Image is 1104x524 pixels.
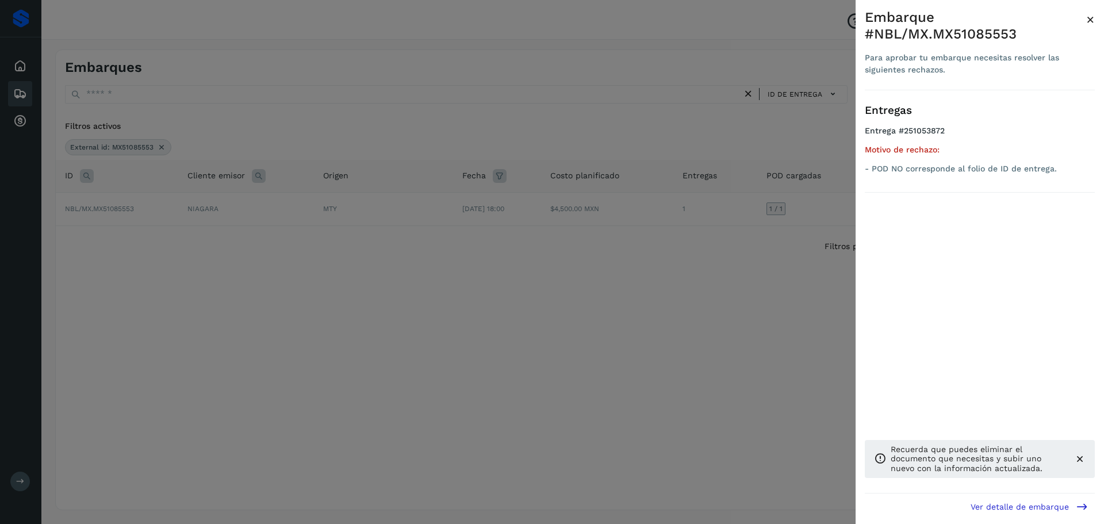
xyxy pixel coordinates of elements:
[964,494,1095,519] button: Ver detalle de embarque
[865,145,1095,155] h5: Motivo de rechazo:
[865,126,1095,145] h4: Entrega #251053872
[891,445,1065,473] p: Recuerda que puedes eliminar el documento que necesitas y subir uno nuevo con la información actu...
[865,104,1095,117] h3: Entregas
[971,503,1069,511] span: Ver detalle de embarque
[1086,9,1095,30] button: Close
[865,164,1095,174] p: - POD NO corresponde al folio de ID de entrega.
[1086,12,1095,28] span: ×
[865,52,1086,76] div: Para aprobar tu embarque necesitas resolver las siguientes rechazos.
[865,9,1086,43] div: Embarque #NBL/MX.MX51085553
